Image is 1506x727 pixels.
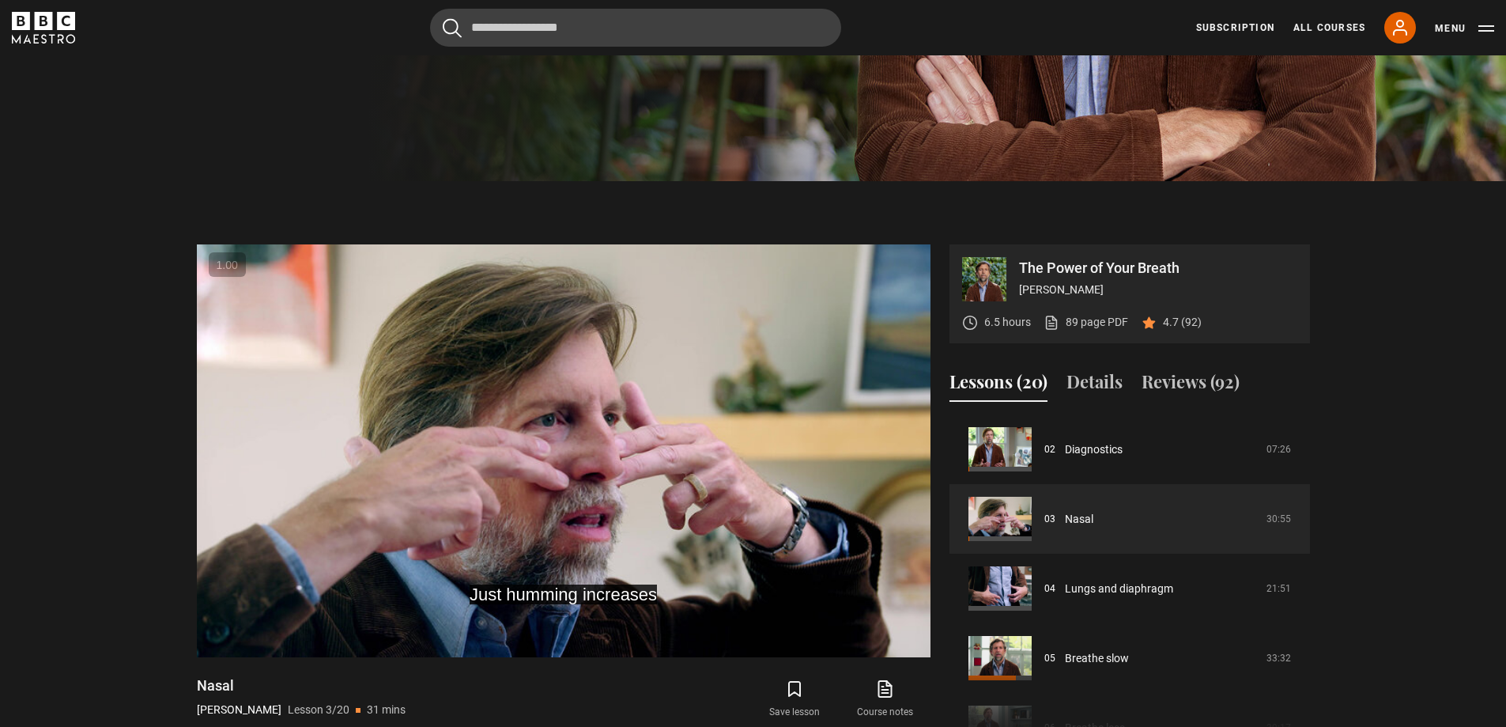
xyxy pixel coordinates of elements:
p: Lesson 3/20 [288,702,349,718]
a: Diagnostics [1065,441,1123,458]
p: 6.5 hours [984,314,1031,331]
p: The Power of Your Breath [1019,261,1297,275]
button: Lessons (20) [949,369,1047,402]
video-js: Video Player [197,244,930,657]
a: Subscription [1196,21,1274,35]
p: [PERSON_NAME] [1019,282,1297,298]
button: Submit the search query [443,18,462,38]
a: Nasal [1065,511,1093,528]
button: Reviews (92) [1142,369,1240,402]
a: 89 page PDF [1044,314,1128,331]
a: Course notes [840,676,930,722]
input: Search [430,9,841,47]
a: Breathe slow [1065,650,1129,667]
p: 31 mins [367,702,406,718]
button: Toggle navigation [1435,21,1494,36]
button: Details [1066,369,1123,402]
p: [PERSON_NAME] [197,702,281,718]
a: Lungs and diaphragm [1065,581,1173,597]
button: Save lesson [749,676,840,722]
svg: BBC Maestro [12,12,75,44]
h1: Nasal [197,676,406,695]
a: All Courses [1293,21,1365,35]
p: 4.7 (92) [1163,314,1202,331]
